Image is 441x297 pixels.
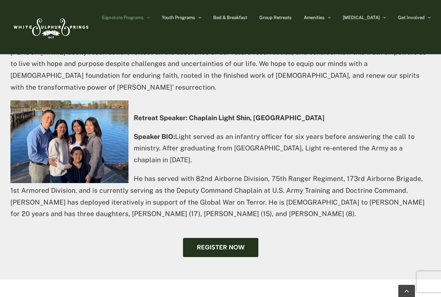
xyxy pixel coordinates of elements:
strong: Retreat Speaker: Chaplain Light Shin, [GEOGRAPHIC_DATA] [134,114,325,122]
span: Register now [197,244,244,251]
strong: Speaker BIO: [134,133,175,140]
span: Amenities [304,15,325,20]
p: On this Resurrection weekend, we will rediscover the profound implications of [PERSON_NAME]’ resu... [10,23,431,93]
a: Register now [183,238,258,257]
span: Get Involved [398,15,425,20]
p: He has served with 82nd Airborne Division, 75th Ranger Regiment, 173rd Airborne Brigade, 1st Armo... [10,173,431,220]
p: Light served as an infantry officer for six years before answering the call to ministry. After gr... [10,131,431,166]
img: White Sulphur Springs Logo [10,11,90,43]
span: Bed & Breakfast [213,15,247,20]
span: [MEDICAL_DATA] [343,15,380,20]
span: Youth Programs [162,15,195,20]
span: Group Retreats [259,15,292,20]
span: Signature Programs [102,15,144,20]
